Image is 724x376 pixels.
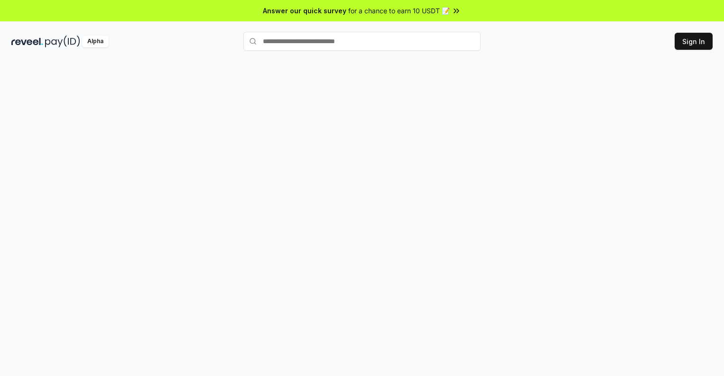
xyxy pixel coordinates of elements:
[263,6,346,16] span: Answer our quick survey
[45,36,80,47] img: pay_id
[675,33,713,50] button: Sign In
[11,36,43,47] img: reveel_dark
[348,6,450,16] span: for a chance to earn 10 USDT 📝
[82,36,109,47] div: Alpha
